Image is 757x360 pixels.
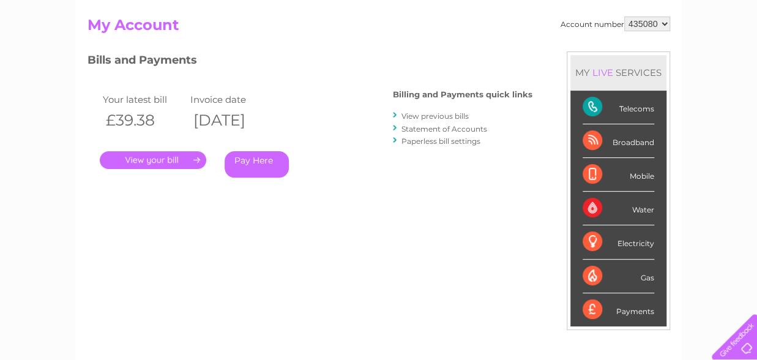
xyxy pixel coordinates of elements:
div: Clear Business is a trading name of Verastar Limited (registered in [GEOGRAPHIC_DATA] No. 3667643... [90,7,668,59]
a: Pay Here [225,151,289,178]
a: 0333 014 3131 [526,6,611,21]
div: Water [583,192,654,225]
div: Account number [561,17,670,31]
div: Broadband [583,124,654,158]
div: LIVE [590,67,616,78]
td: Your latest bill [100,91,188,108]
div: MY SERVICES [570,55,666,90]
a: Energy [572,52,599,61]
th: [DATE] [187,108,275,133]
h2: My Account [88,17,670,40]
a: Telecoms [606,52,643,61]
a: Blog [651,52,668,61]
h4: Billing and Payments quick links [393,90,532,99]
a: . [100,151,206,169]
td: Invoice date [187,91,275,108]
div: Electricity [583,225,654,259]
a: Paperless bill settings [401,137,480,146]
div: Telecoms [583,91,654,124]
a: Log out [717,52,745,61]
h3: Bills and Payments [88,51,532,73]
div: Gas [583,260,654,293]
img: logo.png [26,32,89,69]
a: View previous bills [401,111,469,121]
a: Statement of Accounts [401,124,487,133]
a: Water [542,52,565,61]
div: Payments [583,293,654,326]
th: £39.38 [100,108,188,133]
a: Contact [676,52,706,61]
div: Mobile [583,158,654,192]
